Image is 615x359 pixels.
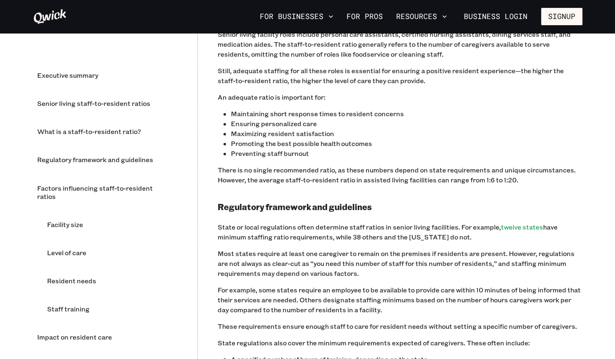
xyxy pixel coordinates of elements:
[256,10,337,24] button: For Businesses
[231,109,582,119] p: Maintaining short response times to resident concerns
[218,92,582,102] p: An adequate ratio is important for:
[43,213,178,235] li: Facility size
[218,165,582,185] p: There is no single recommended ratio, as these numbers depend on state requirements and unique ci...
[218,201,582,212] h2: Regulatory framework and guidelines
[218,285,582,314] p: For example, some states require an employee to be available to provide care within 10 minutes of...
[218,29,582,59] p: Senior living facility roles include personal care assistants, certified nursing assistants, dini...
[231,129,582,139] p: Maximizing resident satisfaction
[541,8,582,25] button: Signup
[218,222,582,242] p: State or local regulations often determine staff ratios in senior living facilities. For example,...
[218,337,582,347] p: State regulations also cover the minimum requirements expected of caregivers. These often include:
[43,242,178,263] li: Level of care
[33,93,178,114] li: Senior living staff-to-resident ratios
[33,149,178,170] li: Regulatory framework and guidelines
[33,121,178,142] li: What is a staff-to-resident ratio?
[231,148,582,158] p: Preventing staff burnout
[218,66,582,86] p: Still, adequate staffing for all these roles is essential for ensuring a positive resident experi...
[218,248,582,278] p: Most states require at least one caregiver to remain on the premises if residents are present. Ho...
[501,222,543,231] a: twelve states
[43,298,178,319] li: Staff training
[393,10,450,24] button: Resources
[231,119,582,129] p: Ensuring personalized care
[33,326,178,347] li: Impact on resident care
[343,10,386,24] a: For Pros
[457,8,534,25] a: Business Login
[218,321,582,331] p: These requirements ensure enough staff to care for resident needs without setting a specific numb...
[43,270,178,291] li: Resident needs
[231,139,582,148] p: Promoting the best possible health outcomes
[33,177,178,207] li: Factors influencing staff-to-resident ratios
[33,65,178,86] li: Executive summary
